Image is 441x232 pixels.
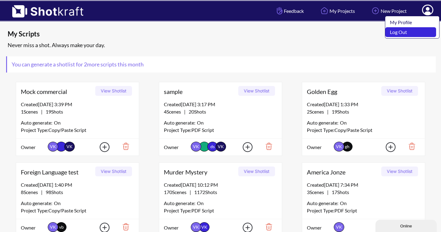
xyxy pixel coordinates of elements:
[307,189,349,196] span: |
[164,167,236,177] span: Murder Mystery
[381,86,418,96] button: View Shotlist
[8,29,329,39] span: My Scripts
[370,6,381,16] img: Add Icon
[191,222,201,232] span: VK
[164,189,217,196] span: |
[307,167,379,177] span: America Jonze
[164,109,184,114] span: 4 Scenes
[366,3,411,19] a: New Project
[21,200,54,207] span: Auto generate:
[334,222,344,232] span: VK
[207,142,218,152] span: ds
[7,56,148,73] span: You can generate a shotlist for
[307,101,420,108] div: Created [DATE] 1:33 PM
[307,207,420,214] div: Project Type: PDF Script
[164,224,189,231] span: Owner
[256,222,277,232] img: Trash Icon
[6,40,438,50] div: Never miss a shot. Always make your day.
[43,109,63,114] span: 19 Shots
[21,189,63,196] span: |
[191,142,201,152] span: VK
[385,17,436,27] a: My Profile
[164,119,197,126] span: Auto generate:
[21,87,93,96] span: Mock commercial
[375,219,438,232] iframe: chat widget
[385,27,436,37] a: Log Out
[233,140,254,154] img: Add Icon
[307,87,379,96] span: Golden Egg
[164,108,206,115] span: |
[164,200,197,207] span: Auto generate:
[164,101,277,108] div: Created [DATE] 3:17 PM
[21,109,41,114] span: 1 Scenes
[345,144,349,149] span: gh
[54,119,61,126] span: On
[307,126,420,134] div: Project Type: Copy/Paste Script
[191,189,217,195] span: 1172 Shots
[21,224,46,231] span: Owner
[197,200,204,207] span: On
[275,6,284,16] img: Hand Icon
[95,86,132,96] button: View Shotlist
[307,189,327,195] span: 3 Scenes
[307,181,420,189] div: Created [DATE] 7:34 PM
[21,144,46,151] span: Owner
[315,3,360,19] a: My Projects
[216,142,226,152] span: VK
[95,167,132,176] button: View Shotlist
[381,167,418,176] button: View Shotlist
[83,61,144,68] span: 2 more scripts this month
[238,86,275,96] button: View Shotlist
[275,7,304,14] span: Feedback
[307,119,340,126] span: Auto generate:
[164,126,277,134] div: Project Type: PDF Script
[21,181,134,189] div: Created [DATE] 1:40 PM
[21,126,134,134] div: Project Type: Copy/Paste Script
[340,200,347,207] span: On
[113,141,134,152] img: Trash Icon
[21,207,134,214] div: Project Type: Copy/Paste Script
[21,167,93,177] span: Foreign Language test
[307,109,327,114] span: 2 Scenes
[307,224,332,231] span: Owner
[329,109,349,114] span: 19 Shots
[307,144,332,151] span: Owner
[256,141,277,152] img: Trash Icon
[54,200,61,207] span: On
[48,142,58,152] span: VK
[21,189,41,195] span: 8 Scenes
[59,224,64,230] span: vb
[43,189,63,195] span: 98 Shots
[340,119,347,126] span: On
[21,119,54,126] span: Auto generate:
[164,87,236,96] span: sample
[329,189,349,195] span: 17 Shots
[319,6,330,16] img: Home Icon
[307,200,340,207] span: Auto generate:
[399,141,420,152] img: Trash Icon
[164,144,189,151] span: Owner
[334,142,344,152] span: VK
[164,189,190,195] span: 170 Scenes
[164,207,277,214] div: Project Type: PDF Script
[21,108,63,115] span: |
[164,181,277,189] div: Created [DATE] 10:12 PM
[376,140,398,154] img: Add Icon
[307,108,349,115] span: |
[199,222,209,232] span: VK
[48,222,58,232] span: VK
[186,109,206,114] span: 20 Shots
[238,167,275,176] button: View Shotlist
[197,119,204,126] span: On
[90,140,111,154] img: Add Icon
[64,142,75,152] span: VK
[21,101,134,108] div: Created [DATE] 3:39 PM
[113,222,134,232] img: Trash Icon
